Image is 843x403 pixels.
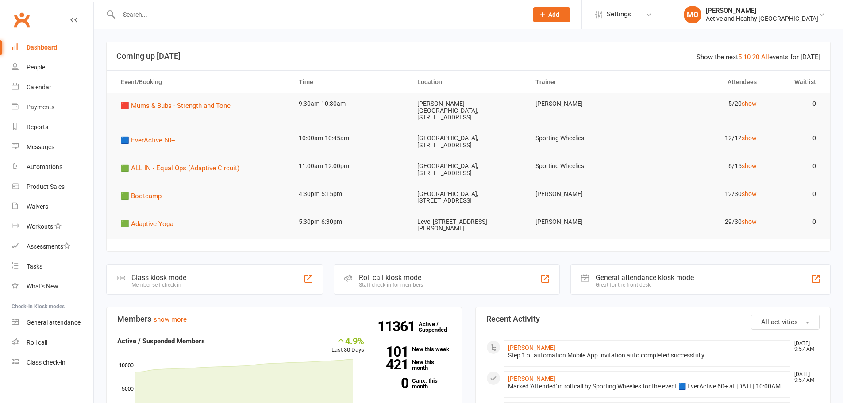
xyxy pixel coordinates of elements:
a: Dashboard [12,38,93,58]
div: [PERSON_NAME] [706,7,818,15]
a: show [742,134,757,142]
div: People [27,64,45,71]
div: Roll call kiosk mode [359,273,423,282]
a: Messages [12,137,93,157]
div: Calendar [27,84,51,91]
a: 101New this week [377,346,451,352]
div: Automations [27,163,62,170]
a: 421New this month [377,359,451,371]
a: Clubworx [11,9,33,31]
button: Add [533,7,570,22]
span: 🟩 Bootcamp [121,192,162,200]
td: [GEOGRAPHIC_DATA], [STREET_ADDRESS] [409,128,528,156]
a: Workouts [12,217,93,237]
span: Add [548,11,559,18]
a: show [742,100,757,107]
div: Step 1 of automation Mobile App Invitation auto completed successfully [508,352,787,359]
a: Waivers [12,197,93,217]
td: 12/30 [646,184,765,204]
div: General attendance [27,319,81,326]
td: 0 [765,184,824,204]
h3: Recent Activity [486,315,820,323]
span: All activities [761,318,798,326]
div: Assessments [27,243,70,250]
a: show [742,190,757,197]
span: 🟩 ALL IN - Equal Ops (Adaptive Circuit) [121,164,239,172]
button: 🟥 Mums & Bubs - Strength and Tone [121,100,237,111]
a: People [12,58,93,77]
time: [DATE] 9:57 AM [790,372,819,383]
a: All [761,53,769,61]
div: Dashboard [27,44,57,51]
td: 5:30pm-6:30pm [291,211,409,232]
td: 0 [765,211,824,232]
a: 11361Active / Suspended [419,315,458,339]
td: 5/20 [646,93,765,114]
td: 29/30 [646,211,765,232]
td: [PERSON_NAME] [527,184,646,204]
time: [DATE] 9:57 AM [790,341,819,352]
td: 11:00am-12:00pm [291,156,409,177]
button: 🟩 Bootcamp [121,191,168,201]
a: Calendar [12,77,93,97]
td: 6/15 [646,156,765,177]
strong: Active / Suspended Members [117,337,205,345]
div: Show the next events for [DATE] [697,52,820,62]
span: Settings [607,4,631,24]
h3: Members [117,315,451,323]
div: Waivers [27,203,48,210]
a: 5 [738,53,742,61]
a: show more [154,315,187,323]
a: What's New [12,276,93,296]
td: Sporting Wheelies [527,156,646,177]
th: Attendees [646,71,765,93]
div: Staff check-in for members [359,282,423,288]
td: [GEOGRAPHIC_DATA], [STREET_ADDRESS] [409,156,528,184]
div: Class check-in [27,359,65,366]
a: Tasks [12,257,93,276]
th: Location [409,71,528,93]
a: 10 [743,53,751,61]
td: 9:30am-10:30am [291,93,409,114]
div: Last 30 Days [331,336,364,355]
div: Marked 'Attended' in roll call by Sporting Wheelies for the event 🟦 EverActive 60+ at [DATE] 10:00AM [508,383,787,390]
strong: 0 [377,376,408,390]
div: Messages [27,143,54,150]
button: 🟩 Adaptive Yoga [121,219,180,229]
a: show [742,218,757,225]
div: General attendance kiosk mode [596,273,694,282]
td: [PERSON_NAME][GEOGRAPHIC_DATA], [STREET_ADDRESS] [409,93,528,128]
a: [PERSON_NAME] [508,344,555,351]
span: 🟩 Adaptive Yoga [121,220,173,228]
button: 🟩 ALL IN - Equal Ops (Adaptive Circuit) [121,163,246,173]
button: All activities [751,315,820,330]
a: Automations [12,157,93,177]
a: Product Sales [12,177,93,197]
a: Class kiosk mode [12,353,93,372]
td: [PERSON_NAME] [527,93,646,114]
strong: 11361 [377,320,419,333]
input: Search... [116,8,521,21]
span: 🟦 EverActive 60+ [121,136,175,144]
a: Assessments [12,237,93,257]
h3: Coming up [DATE] [116,52,820,61]
div: 4.9% [331,336,364,345]
th: Time [291,71,409,93]
div: MO [684,6,701,23]
td: Level [STREET_ADDRESS][PERSON_NAME] [409,211,528,239]
a: General attendance kiosk mode [12,313,93,333]
th: Waitlist [765,71,824,93]
div: What's New [27,283,58,290]
td: 12/12 [646,128,765,149]
a: Roll call [12,333,93,353]
td: Sporting Wheelies [527,128,646,149]
a: Payments [12,97,93,117]
div: Great for the front desk [596,282,694,288]
span: 🟥 Mums & Bubs - Strength and Tone [121,102,231,110]
td: 0 [765,93,824,114]
td: [PERSON_NAME] [527,211,646,232]
td: 10:00am-10:45am [291,128,409,149]
a: show [742,162,757,169]
a: [PERSON_NAME] [508,375,555,382]
td: 4:30pm-5:15pm [291,184,409,204]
